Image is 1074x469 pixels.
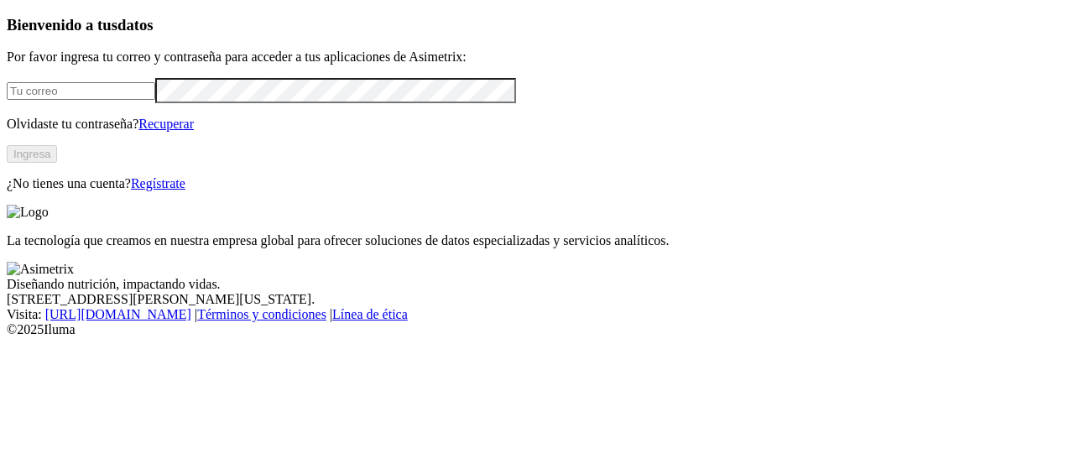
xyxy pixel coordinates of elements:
[7,233,1067,248] p: La tecnología que creamos en nuestra empresa global para ofrecer soluciones de datos especializad...
[7,205,49,220] img: Logo
[7,277,1067,292] div: Diseñando nutrición, impactando vidas.
[117,16,154,34] span: datos
[7,117,1067,132] p: Olvidaste tu contraseña?
[7,322,1067,337] div: © 2025 Iluma
[197,307,326,321] a: Términos y condiciones
[7,307,1067,322] div: Visita : | |
[7,292,1067,307] div: [STREET_ADDRESS][PERSON_NAME][US_STATE].
[7,176,1067,191] p: ¿No tienes una cuenta?
[332,307,408,321] a: Línea de ética
[138,117,194,131] a: Recuperar
[7,145,57,163] button: Ingresa
[7,82,155,100] input: Tu correo
[7,50,1067,65] p: Por favor ingresa tu correo y contraseña para acceder a tus aplicaciones de Asimetrix:
[131,176,185,190] a: Regístrate
[7,16,1067,34] h3: Bienvenido a tus
[7,262,74,277] img: Asimetrix
[45,307,191,321] a: [URL][DOMAIN_NAME]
